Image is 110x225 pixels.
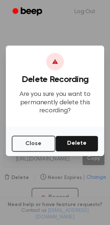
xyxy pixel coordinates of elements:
h3: Delete Recording [12,75,98,85]
button: Delete [55,136,98,152]
a: Log Out [67,3,103,20]
button: Close [12,136,55,152]
a: Beep [7,5,49,19]
div: ⚠ [46,53,64,70]
p: Are you sure you want to permanently delete this recording? [12,90,98,115]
